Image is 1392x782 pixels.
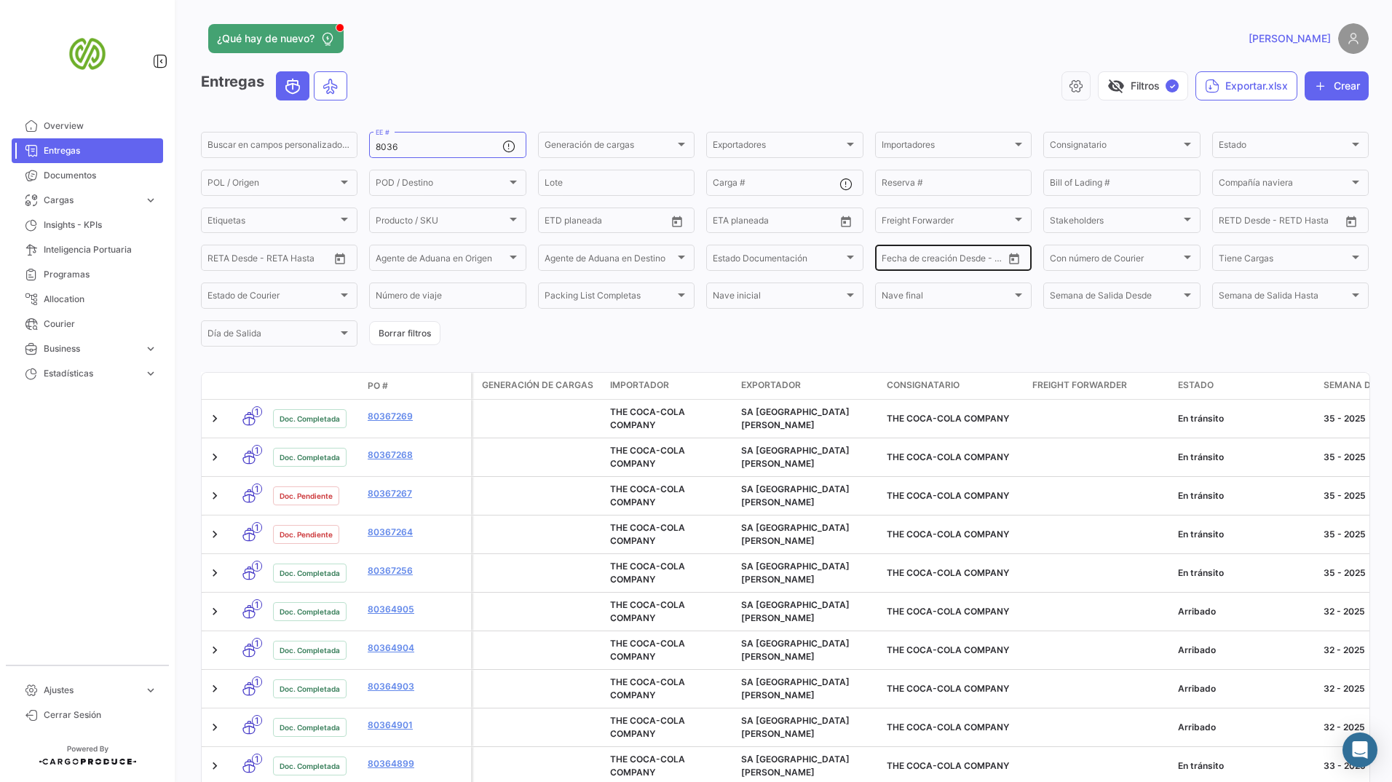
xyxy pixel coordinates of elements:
span: THE COCA-COLA COMPANY [610,406,685,430]
span: Documentos [44,169,157,182]
span: SA SAN MIGUEL [741,599,850,623]
a: Expand/Collapse Row [207,682,222,696]
button: Crear [1305,71,1369,100]
span: THE COCA-COLA COMPANY [887,760,1009,771]
a: 80367269 [368,410,465,423]
span: Estado Documentación [713,255,843,265]
input: Hasta [1230,218,1289,228]
span: 1 [252,445,262,456]
button: visibility_offFiltros✓ [1098,71,1188,100]
a: Entregas [12,138,163,163]
datatable-header-cell: Freight Forwarder [1027,373,1172,399]
span: 1 [252,483,262,494]
input: Desde [713,218,714,228]
span: THE COCA-COLA COMPANY [887,606,1009,617]
span: Doc. Pendiente [280,529,333,540]
a: Overview [12,114,163,138]
a: 80364905 [368,603,465,616]
span: expand_more [144,367,157,380]
datatable-header-cell: Modo de Transporte [231,380,267,392]
span: SA SAN MIGUEL [741,638,850,662]
a: 80364904 [368,641,465,655]
span: THE COCA-COLA COMPANY [887,413,1009,424]
a: 80367264 [368,526,465,539]
button: Open calendar [666,210,688,232]
span: THE COCA-COLA COMPANY [610,445,685,469]
span: Doc. Completada [280,644,340,656]
span: Semana de Salida Hasta [1219,293,1349,303]
span: Generación de cargas [482,379,593,392]
span: visibility_off [1107,77,1125,95]
span: Entregas [44,144,157,157]
span: Doc. Completada [280,567,340,579]
span: THE COCA-COLA COMPANY [887,644,1009,655]
span: POL / Origen [207,180,338,190]
span: SA SAN MIGUEL [741,561,850,585]
a: Expand/Collapse Row [207,566,222,580]
span: SA SAN MIGUEL [741,406,850,430]
img: placeholder-user.png [1338,23,1369,54]
span: THE COCA-COLA COMPANY [610,715,685,739]
a: Expand/Collapse Row [207,489,222,503]
span: Doc. Completada [280,683,340,695]
span: 1 [252,406,262,417]
span: Estado de Courier [207,293,338,303]
span: Estado [1219,142,1349,152]
input: Hasta [724,218,783,228]
span: Doc. Pendiente [280,490,333,502]
span: THE COCA-COLA COMPANY [610,522,685,546]
button: Air [315,72,347,100]
span: Importadores [882,142,1012,152]
div: En tránsito [1178,451,1312,464]
span: [PERSON_NAME] [1249,31,1331,46]
span: Doc. Completada [280,722,340,733]
span: Programas [44,268,157,281]
span: Exportador [741,379,801,392]
button: Open calendar [1340,210,1362,232]
datatable-header-cell: Generación de cargas [473,373,604,399]
span: 1 [252,638,262,649]
span: THE COCA-COLA COMPANY [887,451,1009,462]
span: 1 [252,676,262,687]
a: 80367256 [368,564,465,577]
span: Estado [1178,379,1214,392]
datatable-header-cell: Estado Doc. [267,380,362,392]
a: Allocation [12,287,163,312]
span: THE COCA-COLA COMPANY [887,529,1009,540]
a: 80364899 [368,757,465,770]
a: Expand/Collapse Row [207,411,222,426]
span: THE COCA-COLA COMPANY [610,638,685,662]
a: Expand/Collapse Row [207,759,222,773]
span: POD / Destino [376,180,506,190]
a: Expand/Collapse Row [207,527,222,542]
input: Desde [1219,218,1220,228]
div: Arribado [1178,605,1312,618]
span: Freight Forwarder [882,218,1012,228]
div: Arribado [1178,721,1312,734]
div: En tránsito [1178,566,1312,580]
span: Nave inicial [713,293,843,303]
div: Arribado [1178,644,1312,657]
a: Programas [12,262,163,287]
span: Doc. Completada [280,413,340,424]
span: Overview [44,119,157,133]
span: Tiene Cargas [1219,255,1349,265]
button: Exportar.xlsx [1195,71,1297,100]
span: ✓ [1166,79,1179,92]
button: ¿Qué hay de nuevo? [208,24,344,53]
span: 1 [252,599,262,610]
a: Courier [12,312,163,336]
span: Con número de Courier [1050,255,1180,265]
span: Allocation [44,293,157,306]
span: Producto / SKU [376,218,506,228]
a: Inteligencia Portuaria [12,237,163,262]
span: Freight Forwarder [1032,379,1127,392]
a: 80364903 [368,680,465,693]
button: Open calendar [329,248,351,269]
input: Desde [545,218,546,228]
button: Ocean [277,72,309,100]
span: Compañía naviera [1219,180,1349,190]
span: expand_more [144,342,157,355]
span: SA SAN MIGUEL [741,522,850,546]
input: Hasta [556,218,614,228]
